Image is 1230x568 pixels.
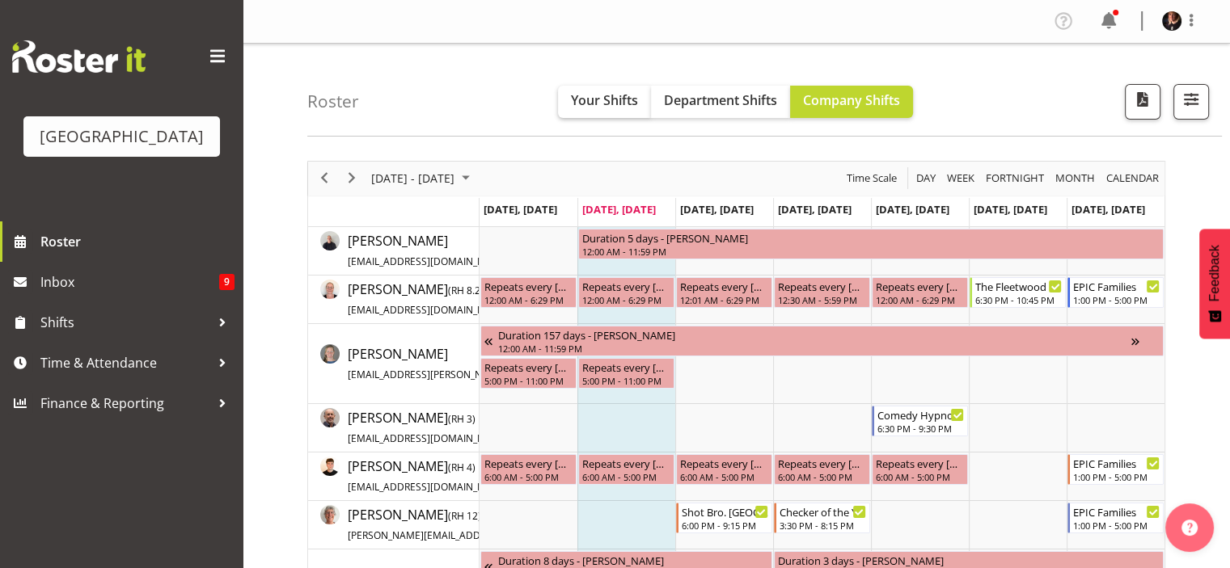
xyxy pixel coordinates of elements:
span: [PERSON_NAME] [348,345,644,382]
div: Aaron Smart"s event - Duration 5 days - Aaron Smart Begin From Tuesday, October 7, 2025 at 12:00:... [578,229,1164,259]
div: 6:00 AM - 5:00 PM [876,470,964,483]
span: Your Shifts [571,91,638,109]
span: [DATE], [DATE] [680,202,754,217]
div: 6:00 AM - 5:00 PM [680,470,768,483]
div: 1:00 PM - 5:00 PM [1073,293,1160,306]
div: Repeats every [DATE], [DATE], [DATE], [DATE], [DATE] - [PERSON_NAME] [680,455,768,471]
span: [PERSON_NAME] [348,232,579,269]
div: EPIC Families [1073,503,1160,520]
span: Month [1054,168,1097,188]
span: Time Scale [845,168,898,188]
div: Alex Freeman"s event - Repeats every monday, tuesday, wednesday, thursday, friday - Alex Freeman ... [578,454,674,485]
span: Department Shifts [664,91,777,109]
div: Alex Freeman"s event - EPIC Families Begin From Sunday, October 12, 2025 at 1:00:00 PM GMT+13:00 ... [1067,454,1164,485]
span: [DATE], [DATE] [582,202,656,217]
div: Repeats every [DATE], [DATE], [DATE] - [PERSON_NAME] [484,278,573,294]
span: [EMAIL_ADDRESS][DOMAIN_NAME] [348,303,509,317]
div: 12:30 AM - 5:59 PM [778,293,866,306]
div: EPIC Families [1073,278,1160,294]
button: Timeline Week [945,168,978,188]
div: 12:00 AM - 11:59 PM [582,245,1160,258]
div: Aiddie Carnihan"s event - The Fleetwood Mac Experience Begin From Saturday, October 11, 2025 at 6... [970,277,1066,308]
div: Repeats every [DATE], [DATE], [DATE], [DATE], [DATE] - [PERSON_NAME] [876,455,964,471]
a: [PERSON_NAME](RH 8.25)[EMAIL_ADDRESS][DOMAIN_NAME] [348,280,573,318]
div: 5:00 PM - 11:00 PM [484,374,573,387]
button: Department Shifts [651,86,790,118]
div: Duration 5 days - [PERSON_NAME] [582,229,1160,246]
div: 1:00 PM - 5:00 PM [1073,470,1160,483]
span: Company Shifts [803,91,900,109]
span: RH 3 [451,412,472,426]
span: [DATE] - [DATE] [370,168,456,188]
span: [DATE], [DATE] [1071,202,1145,217]
div: Aiddie Carnihan"s event - EPIC Families Begin From Sunday, October 12, 2025 at 1:00:00 PM GMT+13:... [1067,277,1164,308]
div: next period [338,162,366,196]
button: Time Scale [844,168,900,188]
div: Alex Freeman"s event - Repeats every monday, tuesday, wednesday, thursday, friday - Alex Freeman ... [774,454,870,485]
span: [EMAIL_ADDRESS][DOMAIN_NAME] [348,480,509,494]
div: Alec Were"s event - Comedy Hypnotist - Frankie Mac Begin From Friday, October 10, 2025 at 6:30:00... [872,406,968,436]
div: Duration 3 days - [PERSON_NAME] [778,552,1160,568]
span: ( ) [448,412,476,426]
div: EPIC Families [1073,455,1160,471]
td: Aaron Smart resource [308,227,480,276]
span: ( ) [448,509,481,523]
button: Company Shifts [790,86,913,118]
a: [PERSON_NAME][EMAIL_ADDRESS][DOMAIN_NAME] [348,231,579,270]
a: [PERSON_NAME](RH 3)[EMAIL_ADDRESS][DOMAIN_NAME] [348,408,568,447]
div: Duration 8 days - [PERSON_NAME] [498,552,768,568]
div: Aiddie Carnihan"s event - Repeats every wednesday - Aiddie Carnihan Begin From Wednesday, October... [676,277,772,308]
div: Repeats every [DATE], [DATE], [DATE], [DATE], [DATE] - [PERSON_NAME] [778,455,866,471]
div: 6:00 AM - 5:00 PM [484,470,573,483]
span: Day [915,168,937,188]
div: 5:00 PM - 11:00 PM [582,374,670,387]
div: 12:00 AM - 6:29 PM [484,293,573,306]
span: [PERSON_NAME] [348,409,568,446]
div: Amanda Clark"s event - Checker of the Year Begin From Thursday, October 9, 2025 at 3:30:00 PM GMT... [774,503,870,533]
div: Aiddie Carnihan"s event - Repeats every monday, tuesday, friday - Aiddie Carnihan Begin From Mond... [480,277,577,308]
button: Timeline Month [1053,168,1098,188]
div: Alex Freeman"s event - Repeats every monday, tuesday, wednesday, thursday, friday - Alex Freeman ... [480,454,577,485]
div: 1:00 PM - 5:00 PM [1073,519,1160,532]
span: RH 8.25 [451,284,486,297]
span: ( ) [448,284,489,297]
div: Ailie Rundle"s event - Repeats every monday, tuesday - Ailie Rundle Begin From Monday, October 6,... [480,358,577,389]
span: Finance & Reporting [40,391,210,415]
div: 12:00 AM - 6:29 PM [876,293,964,306]
div: Amanda Clark"s event - EPIC Families Begin From Sunday, October 12, 2025 at 1:00:00 PM GMT+13:00 ... [1067,503,1164,533]
img: help-xxl-2.png [1181,520,1198,536]
span: RH 12 [451,509,478,523]
div: Ailie Rundle"s event - Repeats every monday, tuesday - Ailie Rundle Begin From Tuesday, October 7... [578,358,674,389]
div: Aiddie Carnihan"s event - Repeats every thursday - Aiddie Carnihan Begin From Thursday, October 9... [774,277,870,308]
span: [PERSON_NAME] [348,280,573,318]
span: [EMAIL_ADDRESS][PERSON_NAME][DOMAIN_NAME] [348,368,585,381]
img: michelle-englehardt77a61dd232cbae36c93d4705c8cf7ee3.png [1162,11,1181,31]
div: Aiddie Carnihan"s event - Repeats every monday, tuesday, friday - Aiddie Carnihan Begin From Tues... [578,277,674,308]
span: Inbox [40,270,219,294]
div: Amanda Clark"s event - Shot Bro. GA. (No Bar) Begin From Wednesday, October 8, 2025 at 6:00:00 PM... [676,503,772,533]
span: [EMAIL_ADDRESS][DOMAIN_NAME] [348,255,509,268]
div: 6:30 PM - 9:30 PM [877,422,964,435]
td: Alec Were resource [308,404,480,452]
div: Alex Freeman"s event - Repeats every monday, tuesday, wednesday, thursday, friday - Alex Freeman ... [676,454,772,485]
div: Repeats every [DATE], [DATE], [DATE] - [PERSON_NAME] [876,278,964,294]
h4: Roster [307,92,359,111]
span: Roster [40,229,235,254]
button: Month [1104,168,1162,188]
div: Repeats every [DATE], [DATE] - [PERSON_NAME] [582,359,670,375]
div: Checker of the Year [780,503,866,520]
span: [DATE], [DATE] [484,202,557,217]
span: Shifts [40,310,210,334]
span: Feedback [1207,245,1222,301]
button: Fortnight [983,168,1047,188]
button: October 2025 [369,168,477,188]
img: Rosterit website logo [12,40,146,73]
span: [EMAIL_ADDRESS][DOMAIN_NAME] [348,431,509,445]
span: RH 4 [451,461,472,474]
span: [PERSON_NAME][EMAIL_ADDRESS][PERSON_NAME][PERSON_NAME][DOMAIN_NAME] [348,528,737,542]
div: Alex Freeman"s event - Repeats every monday, tuesday, wednesday, thursday, friday - Alex Freeman ... [872,454,968,485]
button: Your Shifts [558,86,651,118]
button: Feedback - Show survey [1199,229,1230,339]
span: calendar [1105,168,1160,188]
div: Ailie Rundle"s event - Duration 157 days - Ailie Rundle Begin From Wednesday, September 24, 2025 ... [480,326,1164,356]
